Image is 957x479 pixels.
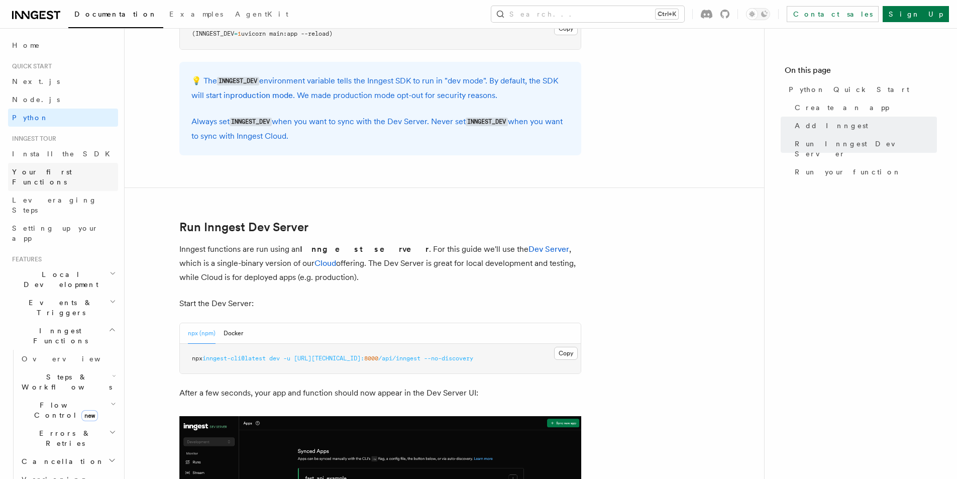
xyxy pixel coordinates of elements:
span: Quick start [8,62,52,70]
a: production mode [230,90,293,100]
code: INNGEST_DEV [230,118,272,126]
span: Leveraging Steps [12,196,97,214]
span: Cancellation [18,456,104,466]
span: Flow Control [18,400,111,420]
span: npx [192,355,202,362]
span: Next.js [12,77,60,85]
a: Documentation [68,3,163,28]
span: 8000 [364,355,378,362]
span: dev [269,355,280,362]
button: Search...Ctrl+K [491,6,684,22]
button: Docker [224,323,243,344]
span: Steps & Workflows [18,372,112,392]
a: Setting up your app [8,219,118,247]
a: Cloud [314,258,336,268]
span: inngest-cli@latest [202,355,266,362]
span: Run Inngest Dev Server [795,139,937,159]
p: After a few seconds, your app and function should now appear in the Dev Server UI: [179,386,581,400]
span: Setting up your app [12,224,98,242]
span: Python Quick Start [789,84,909,94]
span: --no-discovery [424,355,473,362]
span: Errors & Retries [18,428,109,448]
span: /api/inngest [378,355,420,362]
span: Features [8,255,42,263]
a: Install the SDK [8,145,118,163]
span: -u [283,355,290,362]
span: Run your function [795,167,901,177]
button: Toggle dark mode [746,8,770,20]
span: Python [12,114,49,122]
a: Run Inngest Dev Server [791,135,937,163]
span: Local Development [8,269,110,290]
a: Run your function [791,163,937,181]
span: Events & Triggers [8,298,110,318]
span: 1 [238,30,241,37]
a: Create an app [791,99,937,117]
span: new [81,410,98,421]
span: Inngest Functions [8,326,109,346]
span: Overview [22,355,125,363]
span: (INNGEST_DEV [192,30,234,37]
p: Always set when you want to sync with the Dev Server. Never set when you want to sync with Innges... [191,115,569,143]
a: Run Inngest Dev Server [179,220,308,234]
span: Examples [169,10,223,18]
h4: On this page [785,64,937,80]
a: Python Quick Start [785,80,937,99]
button: Steps & Workflows [18,368,118,396]
span: Home [12,40,40,50]
span: Create an app [795,103,889,113]
p: Start the Dev Server: [179,297,581,311]
strong: Inngest server [300,244,429,254]
span: Inngest tour [8,135,56,143]
button: npx (npm) [188,323,216,344]
a: Sign Up [883,6,949,22]
span: Node.js [12,95,60,104]
a: Add Inngest [791,117,937,135]
button: Local Development [8,265,118,294]
a: Overview [18,350,118,368]
button: Events & Triggers [8,294,118,322]
button: Cancellation [18,452,118,470]
button: Flow Controlnew [18,396,118,424]
p: 💡 The environment variable tells the Inngest SDK to run in "dev mode". By default, the SDK will s... [191,74,569,103]
kbd: Ctrl+K [656,9,678,19]
button: Inngest Functions [8,322,118,350]
a: Your first Functions [8,163,118,191]
span: uvicorn main:app --reload) [241,30,333,37]
a: Home [8,36,118,54]
span: Documentation [74,10,157,18]
code: INNGEST_DEV [217,77,259,85]
button: Errors & Retries [18,424,118,452]
span: Install the SDK [12,150,116,158]
a: Examples [163,3,229,27]
span: Your first Functions [12,168,72,186]
button: Copy [554,347,578,360]
span: [URL][TECHNICAL_ID]: [294,355,364,362]
p: Inngest functions are run using an . For this guide we'll use the , which is a single-binary vers... [179,242,581,284]
a: Contact sales [787,6,879,22]
span: Add Inngest [795,121,868,131]
a: Leveraging Steps [8,191,118,219]
a: Next.js [8,72,118,90]
a: Node.js [8,90,118,109]
a: Python [8,109,118,127]
span: = [234,30,238,37]
span: AgentKit [235,10,288,18]
button: Copy [554,22,578,35]
code: INNGEST_DEV [466,118,508,126]
a: AgentKit [229,3,294,27]
a: Dev Server [528,244,569,254]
